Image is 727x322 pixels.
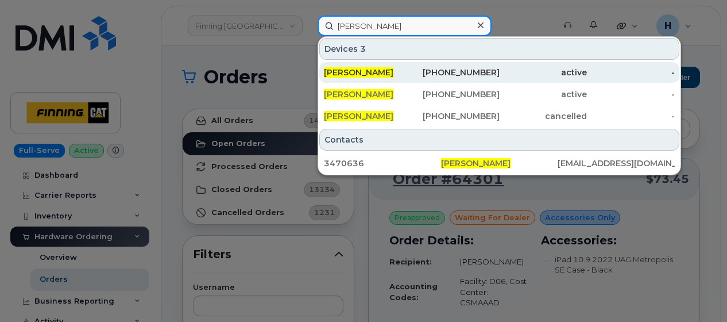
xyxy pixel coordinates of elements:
[319,153,679,174] a: 3470636[PERSON_NAME][EMAIL_ADDRESS][DOMAIN_NAME]
[324,158,441,169] div: 3470636
[324,111,393,121] span: [PERSON_NAME]
[500,110,587,122] div: cancelled
[500,89,587,100] div: active
[587,110,675,122] div: -
[412,89,500,100] div: [PHONE_NUMBER]
[412,67,500,78] div: [PHONE_NUMBER]
[587,67,675,78] div: -
[587,89,675,100] div: -
[319,129,679,151] div: Contacts
[412,110,500,122] div: [PHONE_NUMBER]
[319,38,679,60] div: Devices
[324,89,393,99] span: [PERSON_NAME]
[360,43,366,55] span: 3
[319,62,679,83] a: [PERSON_NAME][PHONE_NUMBER]active-
[319,106,679,126] a: [PERSON_NAME][PHONE_NUMBER]cancelled-
[324,67,393,78] span: [PERSON_NAME]
[441,158,511,168] span: [PERSON_NAME]
[500,67,587,78] div: active
[319,84,679,105] a: [PERSON_NAME][PHONE_NUMBER]active-
[558,158,675,169] div: [EMAIL_ADDRESS][DOMAIN_NAME]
